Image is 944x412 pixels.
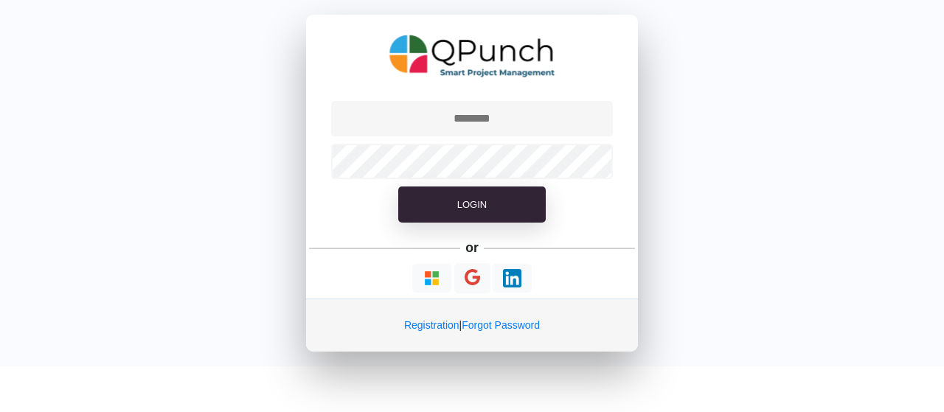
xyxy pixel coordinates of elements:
button: Continue With Microsoft Azure [412,264,451,293]
a: Forgot Password [462,319,540,331]
a: Registration [404,319,459,331]
h5: or [463,237,482,258]
button: Continue With Google [454,263,490,293]
img: Loading... [423,269,441,287]
img: QPunch [389,29,555,83]
button: Login [398,186,546,223]
span: Login [457,199,487,210]
button: Continue With LinkedIn [493,264,532,293]
img: Loading... [503,269,521,287]
div: | [306,298,638,352]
